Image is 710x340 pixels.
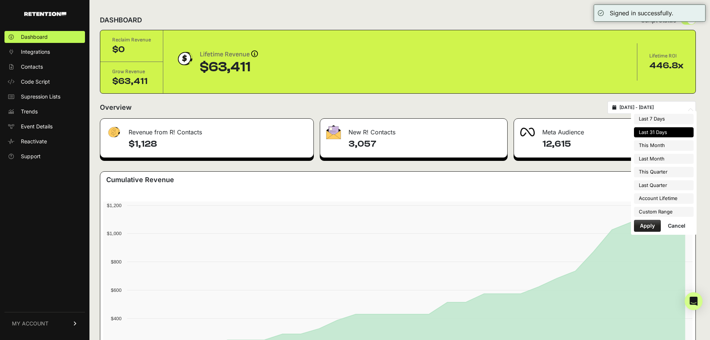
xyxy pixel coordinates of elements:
img: Retention.com [24,12,66,16]
h3: Cumulative Revenue [106,175,174,185]
text: $1,200 [107,203,122,208]
text: $1,000 [107,231,122,236]
div: Meta Audience [514,119,695,141]
div: $63,411 [112,75,151,87]
a: Code Script [4,76,85,88]
div: $63,411 [200,60,258,75]
span: Support [21,153,41,160]
a: Dashboard [4,31,85,43]
li: Last Quarter [634,180,694,191]
button: Cancel [662,220,691,232]
span: Dashboard [21,33,48,41]
a: Event Details [4,121,85,132]
div: Lifetime ROI [649,52,684,60]
div: New R! Contacts [320,119,507,141]
img: fa-meta-2f981b61bb99beabf952f7030308934f19ce035c18b003e963880cc3fabeebb7.png [520,128,535,137]
div: $0 [112,44,151,56]
a: Integrations [4,46,85,58]
text: $800 [111,259,122,265]
div: Grow Revenue [112,68,151,75]
span: Code Script [21,78,50,85]
div: Reclaim Revenue [112,36,151,44]
li: Last 7 Days [634,114,694,124]
a: Reactivate [4,135,85,147]
div: Open Intercom Messenger [685,292,703,310]
h4: 12,615 [542,138,690,150]
h2: DASHBOARD [100,15,142,25]
span: Trends [21,108,38,115]
h4: $1,128 [129,138,307,150]
text: $600 [111,287,122,293]
span: Contacts [21,63,43,71]
div: Lifetime Revenue [200,49,258,60]
img: fa-dollar-13500eef13a19c4ab2b9ed9ad552e47b0d9fc28b02b83b90ba0e00f96d6372e9.png [106,125,121,140]
img: dollar-coin-05c43ed7efb7bc0c12610022525b4bbbb207c7efeef5aecc26f025e68dcafac9.png [175,49,194,68]
li: Last Month [634,154,694,164]
span: Event Details [21,123,53,130]
div: 446.8x [649,60,684,72]
li: Last 31 Days [634,127,694,138]
span: Reactivate [21,138,47,145]
a: Support [4,150,85,162]
h4: 3,057 [348,138,501,150]
div: Revenue from R! Contacts [100,119,313,141]
li: This Month [634,140,694,151]
a: Trends [4,106,85,118]
a: Supression Lists [4,91,85,103]
button: Apply [634,220,661,232]
div: Signed in successfully. [610,9,673,18]
a: MY ACCOUNT [4,312,85,335]
li: Custom Range [634,207,694,217]
span: Supression Lists [21,93,60,100]
span: Integrations [21,48,50,56]
a: Contacts [4,61,85,73]
img: fa-envelope-19ae18322b30453b285274b1b8af3d052b27d846a4fbe8435d1a52b978f639a2.png [326,125,341,139]
li: Account Lifetime [634,193,694,204]
li: This Quarter [634,167,694,177]
span: MY ACCOUNT [12,320,48,327]
text: $400 [111,316,122,321]
h2: Overview [100,102,132,113]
